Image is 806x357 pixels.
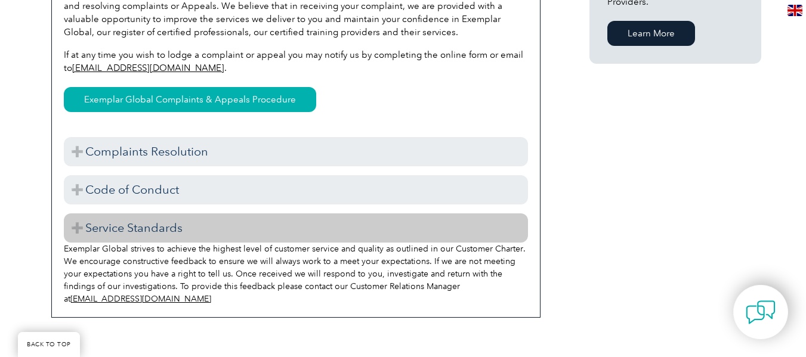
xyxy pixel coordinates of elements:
[64,137,528,166] h3: Complaints Resolution
[746,297,776,327] img: contact-chat.png
[64,87,316,112] a: Exemplar Global Complaints & Appeals Procedure
[70,294,211,304] a: [EMAIL_ADDRESS][DOMAIN_NAME]
[64,48,528,74] p: If at any time you wish to lodge a complaint or appeal you may notify us by completing the online...
[607,21,695,46] a: Learn More
[64,213,528,243] h3: Service Standards
[72,63,224,73] a: [EMAIL_ADDRESS][DOMAIN_NAME]
[64,243,528,305] div: Exemplar Global strives to achieve the highest level of customer service and quality as outlined ...
[64,175,528,204] h3: Code of Conduct
[18,332,80,357] a: BACK TO TOP
[788,5,802,16] img: en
